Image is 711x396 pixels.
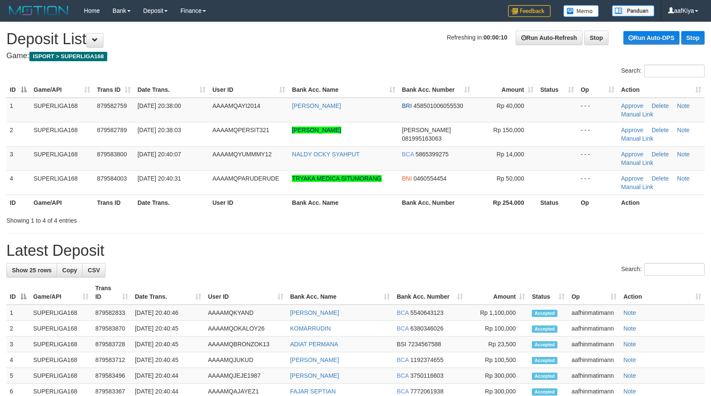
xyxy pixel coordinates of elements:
span: Copy 3750116603 to clipboard [410,372,443,379]
td: SUPERLIGA168 [30,146,94,170]
td: 1 [6,98,30,122]
td: aafhinmatimann [568,352,620,368]
th: Game/API: activate to sort column ascending [30,280,92,305]
td: - - - [577,122,618,146]
td: 879583712 [92,352,131,368]
td: aafhinmatimann [568,337,620,352]
span: [DATE] 20:40:31 [137,175,181,182]
td: Rp 300,000 [466,368,528,384]
th: Date Trans. [134,195,209,210]
span: Copy 0460554454 to clipboard [414,175,447,182]
td: 3 [6,146,30,170]
td: AAAAMQJEJE1987 [205,368,287,384]
span: 879582759 [97,102,127,109]
img: panduan.png [612,5,654,17]
td: 879583870 [92,321,131,337]
td: SUPERLIGA168 [30,122,94,146]
td: aafhinmatimann [568,368,620,384]
td: aafhinmatimann [568,321,620,337]
a: Run Auto-DPS [623,31,680,45]
span: BCA [397,309,408,316]
span: BCA [397,325,408,332]
th: Rp 254.000 [474,195,537,210]
td: AAAAMQJUKUD [205,352,287,368]
a: Manual Link [621,159,654,166]
a: Approve [621,175,643,182]
th: Bank Acc. Name: activate to sort column ascending [288,82,398,98]
td: Rp 100,500 [466,352,528,368]
label: Search: [621,65,705,77]
th: Amount: activate to sort column ascending [474,82,537,98]
strong: 00:00:10 [483,34,507,41]
td: 879583496 [92,368,131,384]
th: Date Trans.: activate to sort column ascending [131,280,205,305]
a: Approve [621,102,643,109]
th: ID: activate to sort column descending [6,82,30,98]
label: Search: [621,263,705,276]
span: Accepted [532,388,557,396]
a: Stop [681,31,705,45]
td: Rp 100,000 [466,321,528,337]
span: Rp 150,000 [493,127,524,133]
span: AAAAMQAYI2014 [212,102,260,109]
span: Copy 7772061938 to clipboard [410,388,443,395]
span: Rp 40,000 [497,102,524,109]
th: Trans ID [94,195,134,210]
span: Copy 081995163063 to clipboard [402,135,442,142]
a: Copy [57,263,83,277]
a: Note [623,356,636,363]
th: Date Trans.: activate to sort column ascending [134,82,209,98]
a: [PERSON_NAME] [290,356,339,363]
td: 5 [6,368,30,384]
span: Copy 7234567588 to clipboard [408,341,441,348]
a: Delete [651,127,668,133]
a: [PERSON_NAME] [292,127,341,133]
td: SUPERLIGA168 [30,98,94,122]
img: Feedback.jpg [508,5,551,17]
a: CSV [82,263,106,277]
input: Search: [644,65,705,77]
span: Accepted [532,373,557,380]
a: ADIAT PERMANA [290,341,338,348]
th: Trans ID: activate to sort column ascending [94,82,134,98]
span: Copy 458501006055530 to clipboard [414,102,463,109]
h4: Game: [6,52,705,60]
span: 879583800 [97,151,127,158]
th: Bank Acc. Number: activate to sort column ascending [393,280,466,305]
th: Status: activate to sort column ascending [528,280,568,305]
span: BCA [397,388,408,395]
a: Manual Link [621,111,654,118]
a: KOMARRUDIN [290,325,331,332]
a: Delete [651,175,668,182]
span: BCA [397,356,408,363]
td: [DATE] 20:40:45 [131,337,205,352]
th: ID: activate to sort column descending [6,280,30,305]
th: User ID: activate to sort column ascending [205,280,287,305]
td: [DATE] 20:40:44 [131,368,205,384]
th: Game/API: activate to sort column ascending [30,82,94,98]
td: SUPERLIGA168 [30,352,92,368]
a: Note [677,127,690,133]
th: Bank Acc. Number [399,195,474,210]
span: Show 25 rows [12,267,51,274]
th: Op: activate to sort column ascending [568,280,620,305]
a: Note [623,309,636,316]
td: 4 [6,170,30,195]
a: Approve [621,151,643,158]
th: Op: activate to sort column ascending [577,82,618,98]
a: [PERSON_NAME] [292,102,341,109]
th: Amount: activate to sort column ascending [466,280,528,305]
span: Accepted [532,341,557,348]
td: 879582833 [92,305,131,321]
a: NALDY OCKY SYAHPUT [292,151,360,158]
td: AAAAMQKYAND [205,305,287,321]
td: 2 [6,122,30,146]
td: [DATE] 20:40:45 [131,352,205,368]
span: Rp 50,000 [497,175,524,182]
a: FAJAR SEPTIAN [290,388,336,395]
span: Copy 5865399275 to clipboard [415,151,448,158]
span: 879582789 [97,127,127,133]
span: [DATE] 20:40:07 [137,151,181,158]
a: [PERSON_NAME] [290,372,339,379]
td: 879583728 [92,337,131,352]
